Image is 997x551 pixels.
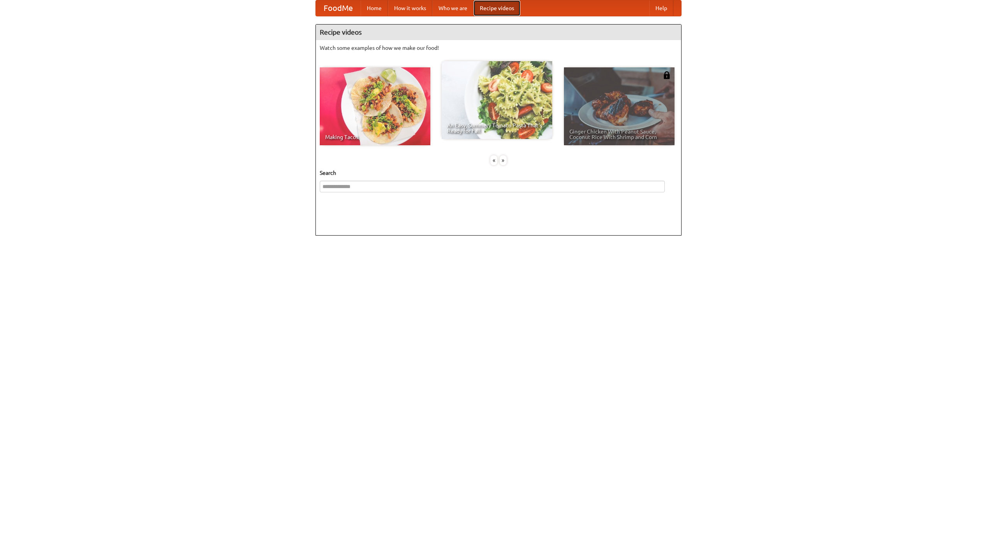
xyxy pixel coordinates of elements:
span: Making Tacos [325,134,425,140]
a: How it works [388,0,432,16]
h4: Recipe videos [316,25,681,40]
h5: Search [320,169,677,177]
span: An Easy, Summery Tomato Pasta That's Ready for Fall [447,123,547,134]
div: » [500,155,507,165]
a: Recipe videos [474,0,520,16]
a: Help [649,0,673,16]
a: Who we are [432,0,474,16]
a: An Easy, Summery Tomato Pasta That's Ready for Fall [442,61,552,139]
p: Watch some examples of how we make our food! [320,44,677,52]
div: « [490,155,497,165]
img: 483408.png [663,71,671,79]
a: Home [361,0,388,16]
a: FoodMe [316,0,361,16]
a: Making Tacos [320,67,430,145]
